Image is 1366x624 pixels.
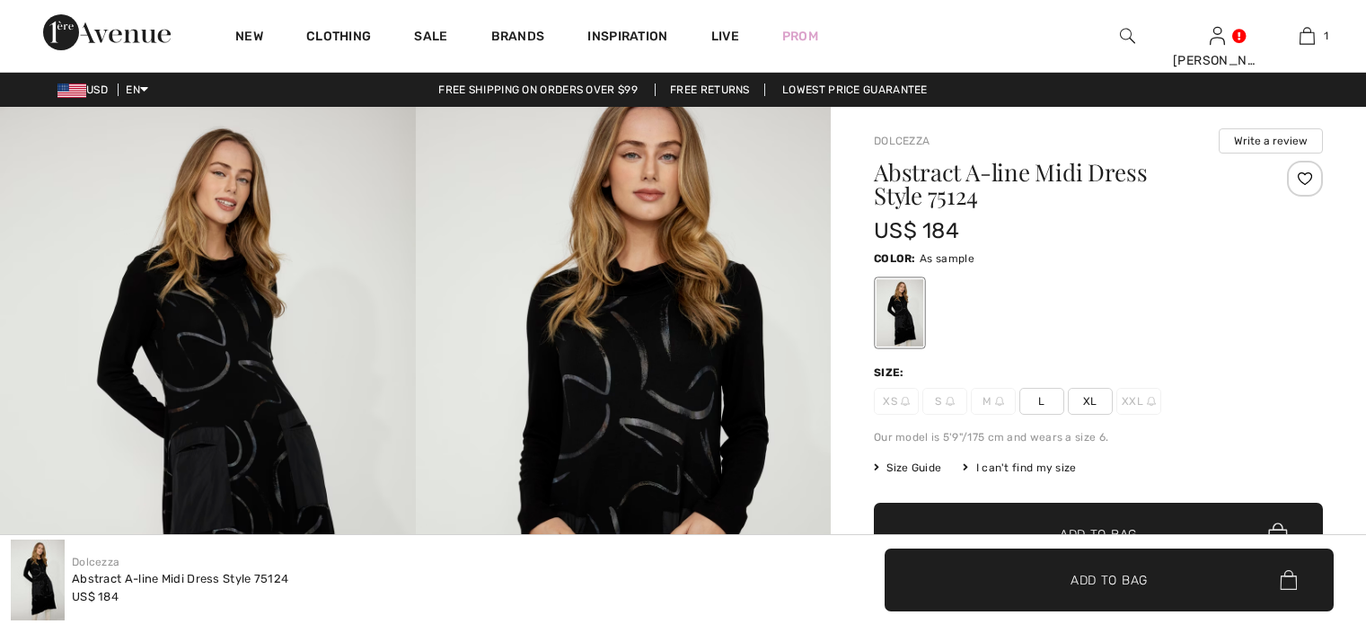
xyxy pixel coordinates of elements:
a: Dolcezza [874,135,930,147]
div: [PERSON_NAME] [1173,51,1261,70]
a: Brands [491,29,545,48]
img: Abstract A-Line Midi Dress Style 75124 [11,540,65,620]
img: 1ère Avenue [43,14,171,50]
a: Clothing [306,29,371,48]
div: I can't find my size [963,460,1076,476]
span: Add to Bag [1071,570,1148,589]
span: L [1019,388,1064,415]
span: Inspiration [587,29,667,48]
img: ring-m.svg [946,397,955,406]
h1: Abstract A-line Midi Dress Style 75124 [874,161,1248,207]
span: Add to Bag [1060,525,1137,544]
span: M [971,388,1016,415]
span: XXL [1116,388,1161,415]
a: New [235,29,263,48]
span: S [922,388,967,415]
img: search the website [1120,25,1135,47]
img: Bag.svg [1280,570,1297,590]
a: 1 [1263,25,1351,47]
span: Color: [874,252,916,265]
iframe: Opens a widget where you can find more information [1251,489,1348,534]
a: Prom [782,27,818,46]
img: ring-m.svg [995,397,1004,406]
span: XS [874,388,919,415]
a: Free Returns [655,83,765,96]
button: Add to Bag [885,549,1334,611]
div: As sample [877,279,923,347]
button: Write a review [1219,128,1323,154]
span: XL [1068,388,1113,415]
span: US$ 184 [874,218,959,243]
a: Live [711,27,739,46]
span: Size Guide [874,460,941,476]
a: Lowest Price Guarantee [768,83,942,96]
div: Our model is 5'9"/175 cm and wears a size 6. [874,429,1323,445]
a: Sale [414,29,447,48]
img: My Bag [1300,25,1315,47]
a: Sign In [1210,27,1225,44]
img: ring-m.svg [1147,397,1156,406]
img: US Dollar [57,83,86,98]
a: Free shipping on orders over $99 [424,83,652,96]
span: USD [57,83,115,96]
a: Dolcezza [72,556,119,568]
img: ring-m.svg [901,397,910,406]
div: Size: [874,365,908,381]
img: My Info [1210,25,1225,47]
button: Add to Bag [874,503,1323,566]
div: Abstract A-line Midi Dress Style 75124 [72,570,288,588]
span: 1 [1324,28,1328,44]
span: As sample [920,252,974,265]
span: EN [126,83,148,96]
span: US$ 184 [72,590,119,603]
